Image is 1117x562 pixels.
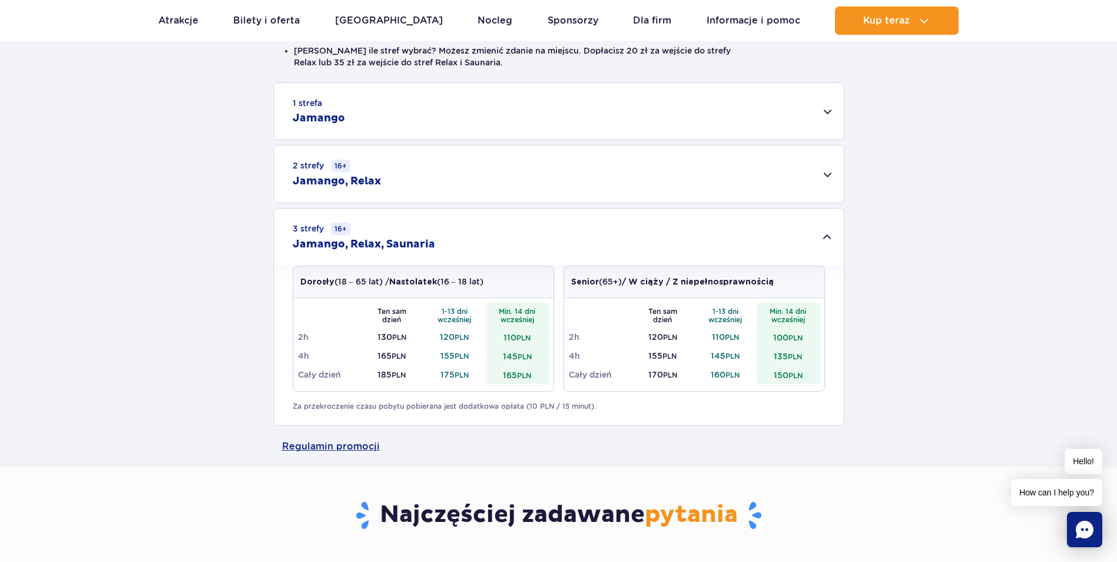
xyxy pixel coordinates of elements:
[392,333,406,342] small: PLN
[788,352,802,361] small: PLN
[757,328,820,346] td: 100
[486,328,549,346] td: 110
[631,303,694,328] th: Ten sam dzień
[694,346,757,365] td: 145
[788,371,803,380] small: PLN
[694,365,757,384] td: 160
[788,333,803,342] small: PLN
[486,346,549,365] td: 145
[293,401,825,412] p: Za przekroczenie czasu pobytu pobierana jest dodatkowa opłata (10 PLN / 15 minut).
[662,352,677,361] small: PLN
[633,6,671,35] a: Dla firm
[757,303,820,328] th: Min. 14 dni wcześniej
[478,6,512,35] a: Nocleg
[423,303,486,328] th: 1-13 dni wcześniej
[571,276,774,288] p: (65+)
[360,328,423,346] td: 130
[757,346,820,365] td: 135
[335,6,443,35] a: [GEOGRAPHIC_DATA]
[300,276,483,288] p: (18 – 65 lat) / (16 – 18 lat)
[423,365,486,384] td: 175
[757,365,820,384] td: 150
[300,278,334,286] strong: Dorosły
[293,174,381,189] h2: Jamango, Relax
[298,328,361,346] td: 2h
[835,6,959,35] button: Kup teraz
[707,6,800,35] a: Informacje i pomoc
[694,328,757,346] td: 110
[486,365,549,384] td: 165
[331,160,350,172] small: 16+
[293,160,350,172] small: 2 strefy
[569,346,632,365] td: 4h
[569,328,632,346] td: 2h
[517,371,531,380] small: PLN
[631,328,694,346] td: 120
[331,223,350,235] small: 16+
[631,346,694,365] td: 155
[518,352,532,361] small: PLN
[863,15,910,26] span: Kup teraz
[423,328,486,346] td: 120
[1011,479,1102,506] span: How can I help you?
[455,371,469,379] small: PLN
[725,333,739,342] small: PLN
[571,278,599,286] strong: Senior
[1065,449,1102,474] span: Hello!
[725,371,740,379] small: PLN
[1067,512,1102,547] div: Chat
[569,365,632,384] td: Cały dzień
[282,426,836,467] a: Regulamin promocji
[293,237,435,252] h2: Jamango, Relax, Saunaria
[455,352,469,361] small: PLN
[233,6,300,35] a: Bilety i oferta
[663,371,677,379] small: PLN
[663,333,677,342] small: PLN
[360,365,423,384] td: 185
[293,97,322,109] small: 1 strefa
[360,346,423,365] td: 165
[486,303,549,328] th: Min. 14 dni wcześniej
[548,6,598,35] a: Sponsorzy
[298,365,361,384] td: Cały dzień
[282,500,836,531] h3: Najczęściej zadawane
[423,346,486,365] td: 155
[392,371,406,379] small: PLN
[694,303,757,328] th: 1-13 dni wcześniej
[622,278,774,286] strong: / W ciąży / Z niepełnosprawnością
[360,303,423,328] th: Ten sam dzień
[645,500,738,530] span: pytania
[455,333,469,342] small: PLN
[298,346,361,365] td: 4h
[631,365,694,384] td: 170
[158,6,198,35] a: Atrakcje
[293,111,345,125] h2: Jamango
[392,352,406,361] small: PLN
[294,45,824,68] li: [PERSON_NAME] ile stref wybrać? Możesz zmienić zdanie na miejscu. Dopłacisz 20 zł za wejście do s...
[725,352,740,361] small: PLN
[389,278,437,286] strong: Nastolatek
[516,333,531,342] small: PLN
[293,223,350,235] small: 3 strefy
